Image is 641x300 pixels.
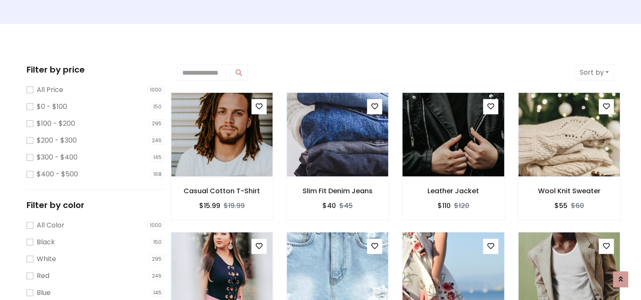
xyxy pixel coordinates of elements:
span: 168 [151,170,164,178]
h5: Filter by price [27,65,164,75]
span: 295 [149,255,164,263]
h6: Wool Knit Sweater [518,187,620,195]
del: $120 [454,201,469,211]
label: Red [37,271,49,281]
del: $45 [339,201,353,211]
h6: Slim Fit Denim Jeans [287,187,389,195]
label: $400 - $500 [37,169,78,179]
h5: Filter by color [27,200,164,210]
h6: Leather Jacket [402,187,504,195]
span: 145 [151,289,164,297]
span: 145 [151,153,164,162]
span: 295 [149,119,164,128]
label: All Price [37,85,63,95]
label: $100 - $200 [37,119,75,129]
h6: $15.99 [199,202,220,210]
label: All Color [37,220,65,230]
span: 150 [151,238,164,246]
h6: $55 [554,202,568,210]
span: 246 [149,136,164,145]
span: 150 [151,103,164,111]
label: $200 - $300 [37,135,77,146]
span: 1000 [147,221,164,230]
label: $0 - $100 [37,102,67,112]
span: 246 [149,272,164,280]
h6: $40 [322,202,336,210]
label: $300 - $400 [37,152,78,162]
span: 1000 [147,86,164,94]
h6: Casual Cotton T-Shirt [171,187,273,195]
label: Blue [37,288,51,298]
h6: $110 [438,202,451,210]
del: $19.99 [224,201,245,211]
button: Sort by [574,65,614,81]
label: White [37,254,56,264]
label: Black [37,237,55,247]
del: $60 [571,201,584,211]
